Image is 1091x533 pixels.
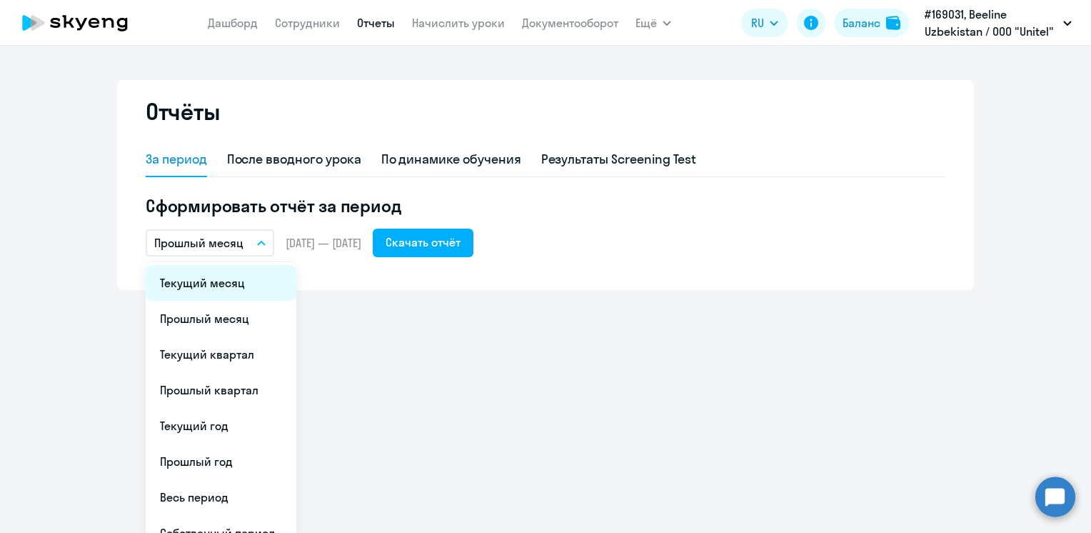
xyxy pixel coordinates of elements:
[635,9,671,37] button: Ещё
[635,14,657,31] span: Ещё
[741,9,788,37] button: RU
[275,16,340,30] a: Сотрудники
[412,16,505,30] a: Начислить уроки
[834,9,909,37] button: Балансbalance
[381,150,521,169] div: По динамике обучения
[925,6,1057,40] p: #169031, Beeline Uzbekistan / ООО "Unitel"
[522,16,618,30] a: Документооборот
[751,14,764,31] span: RU
[886,16,900,30] img: balance
[208,16,258,30] a: Дашборд
[373,229,473,257] button: Скачать отчёт
[146,150,207,169] div: За период
[386,234,461,251] div: Скачать отчёт
[541,150,697,169] div: Результаты Screening Test
[357,16,395,30] a: Отчеты
[146,194,945,217] h5: Сформировать отчёт за период
[286,235,361,251] span: [DATE] — [DATE]
[227,150,361,169] div: После вводного урока
[146,229,274,256] button: Прошлый месяц
[154,234,243,251] p: Прошлый месяц
[917,6,1079,40] button: #169031, Beeline Uzbekistan / ООО "Unitel"
[146,97,220,126] h2: Отчёты
[843,14,880,31] div: Баланс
